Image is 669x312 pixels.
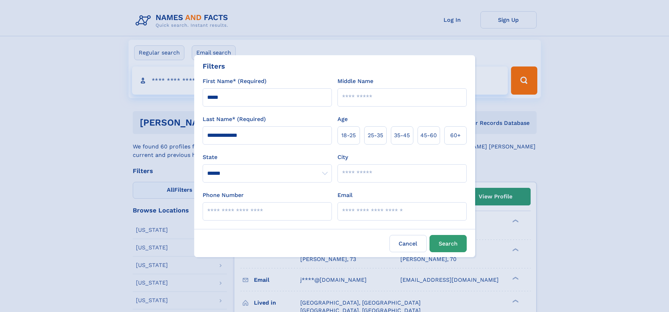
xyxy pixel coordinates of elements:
label: City [337,153,348,161]
label: Email [337,191,353,199]
label: Middle Name [337,77,373,85]
label: Last Name* (Required) [203,115,266,123]
label: First Name* (Required) [203,77,267,85]
div: Filters [203,61,225,71]
span: 18‑25 [341,131,356,140]
label: Phone Number [203,191,244,199]
label: State [203,153,332,161]
span: 35‑45 [394,131,410,140]
span: 25‑35 [368,131,383,140]
button: Search [429,235,467,252]
span: 45‑60 [420,131,437,140]
span: 60+ [450,131,461,140]
label: Age [337,115,348,123]
label: Cancel [389,235,427,252]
